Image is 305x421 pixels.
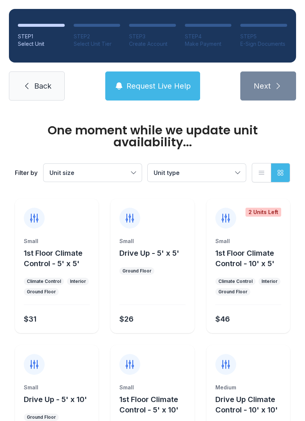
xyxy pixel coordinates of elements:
div: STEP 5 [240,33,287,40]
button: 1st Floor Climate Control - 10' x 5' [215,248,287,269]
div: $46 [215,314,230,324]
div: STEP 3 [129,33,176,40]
span: Unit size [49,169,74,176]
div: $31 [24,314,36,324]
div: Make Payment [185,40,232,48]
div: 2 Units Left [245,208,281,217]
button: Unit size [44,164,142,182]
span: Unit type [154,169,180,176]
div: STEP 2 [74,33,121,40]
div: Medium [215,384,281,391]
button: Drive Up - 5' x 5' [119,248,179,258]
div: Small [24,384,90,391]
span: 1st Floor Climate Control - 5' x 5' [24,249,83,268]
div: Small [119,384,185,391]
button: 1st Floor Climate Control - 5' x 10' [119,394,191,415]
span: Request Live Help [126,81,191,91]
div: STEP 1 [18,33,65,40]
div: Small [24,237,90,245]
div: Small [215,237,281,245]
span: 1st Floor Climate Control - 10' x 5' [215,249,274,268]
div: Climate Control [218,278,253,284]
div: E-Sign Documents [240,40,287,48]
div: Create Account [129,40,176,48]
div: Select Unit Tier [74,40,121,48]
div: Small [119,237,185,245]
span: Drive Up - 5' x 10' [24,395,87,404]
div: Ground Floor [27,414,56,420]
div: STEP 4 [185,33,232,40]
div: One moment while we update unit availability... [15,124,290,148]
span: Drive Up - 5' x 5' [119,249,179,258]
div: Filter by [15,168,38,177]
button: Drive Up - 5' x 10' [24,394,87,405]
div: Climate Control [27,278,61,284]
div: Interior [261,278,277,284]
div: Ground Floor [27,289,56,295]
span: Next [254,81,271,91]
span: Drive Up Climate Control - 10' x 10' [215,395,278,414]
button: Drive Up Climate Control - 10' x 10' [215,394,287,415]
span: Back [34,81,51,91]
button: 1st Floor Climate Control - 5' x 5' [24,248,96,269]
div: Interior [70,278,86,284]
button: Unit type [148,164,246,182]
span: 1st Floor Climate Control - 5' x 10' [119,395,179,414]
div: $26 [119,314,134,324]
div: Ground Floor [218,289,247,295]
div: Ground Floor [122,268,151,274]
div: Select Unit [18,40,65,48]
